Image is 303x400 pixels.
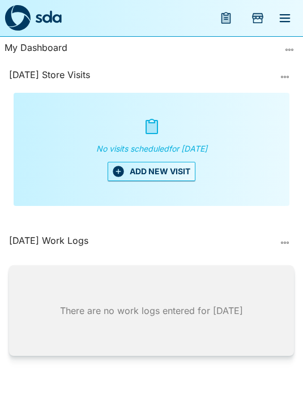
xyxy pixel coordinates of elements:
[9,234,274,252] div: [DATE] Work Logs
[5,41,280,59] div: My Dashboard
[212,5,240,32] button: menu
[92,136,212,162] p: No visits scheduled for [DATE]
[280,41,298,59] button: more
[60,304,243,317] p: There are no work logs entered for [DATE]
[244,5,271,32] button: Add Store Visit
[271,5,298,32] button: menu
[35,10,62,23] img: sda-logotype.svg
[9,68,274,86] div: [DATE] Store Visits
[108,162,195,181] button: ADD NEW VISIT
[5,5,31,31] img: sda-logo-dark.svg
